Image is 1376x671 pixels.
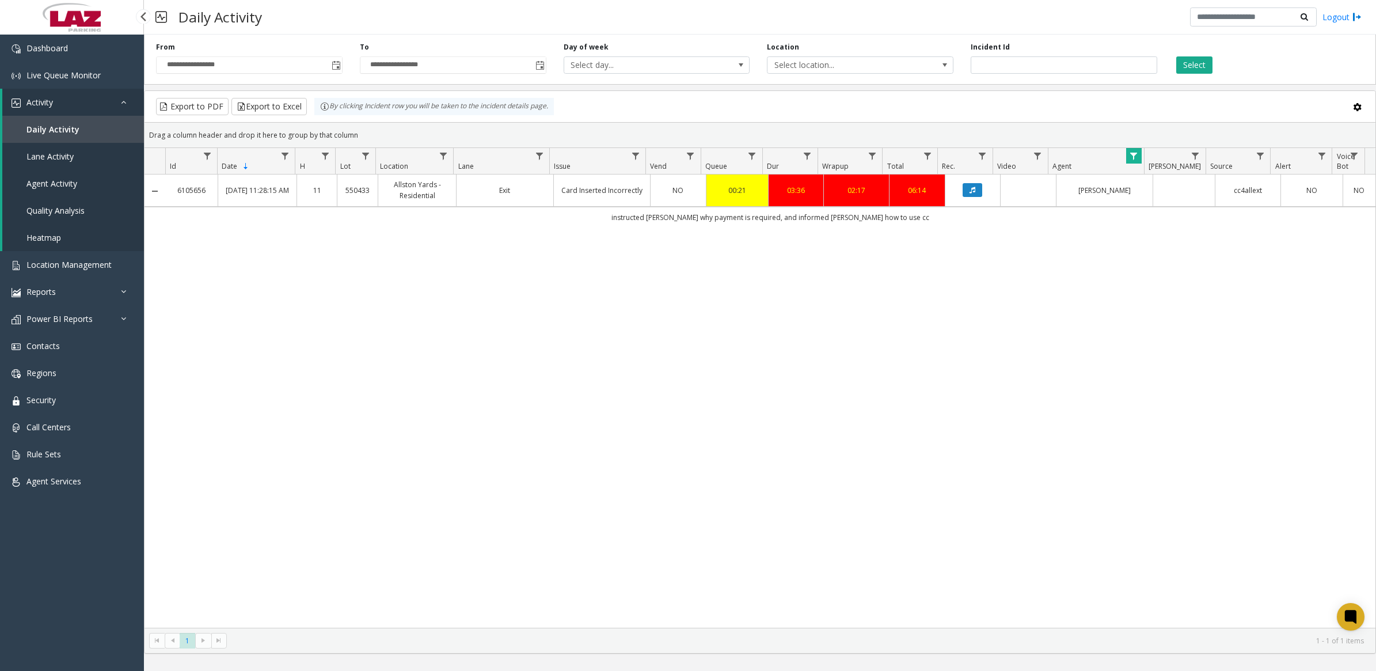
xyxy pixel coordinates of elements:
[26,476,81,487] span: Agent Services
[1210,161,1233,171] span: Source
[2,197,144,224] a: Quality Analysis
[12,477,21,487] img: 'icon'
[1252,148,1268,164] a: Source Filter Menu
[650,161,667,171] span: Vend
[26,449,61,460] span: Rule Sets
[26,340,60,351] span: Contacts
[12,71,21,81] img: 'icon'
[26,124,79,135] span: Daily Activity
[314,98,554,115] div: By clicking Incident row you will be taken to the incident details page.
[12,342,21,351] img: 'icon'
[180,633,195,649] span: Page 1
[744,148,760,164] a: Queue Filter Menu
[628,148,643,164] a: Issue Filter Menu
[1149,161,1201,171] span: [PERSON_NAME]
[300,161,305,171] span: H
[767,161,779,171] span: Dur
[145,125,1375,145] div: Drag a column header and drop it here to group by that column
[26,259,112,270] span: Location Management
[683,148,698,164] a: Vend Filter Menu
[561,185,643,196] a: Card Inserted Incorrectly
[26,286,56,297] span: Reports
[26,43,68,54] span: Dashboard
[564,42,609,52] label: Day of week
[26,422,71,433] span: Call Centers
[26,395,56,405] span: Security
[358,148,373,164] a: Lot Filter Menu
[26,205,85,216] span: Quality Analysis
[705,161,727,171] span: Queue
[385,179,449,201] a: Allston Yards - Residential
[277,148,292,164] a: Date Filter Menu
[12,423,21,433] img: 'icon'
[320,102,329,111] img: infoIcon.svg
[234,636,1364,646] kendo-pager-info: 1 - 1 of 1 items
[1030,148,1046,164] a: Video Filter Menu
[26,97,53,108] span: Activity
[919,148,935,164] a: Total Filter Menu
[26,70,101,81] span: Live Queue Monitor
[26,232,61,243] span: Heatmap
[1347,148,1362,164] a: Voice Bot Filter Menu
[170,161,176,171] span: Id
[12,44,21,54] img: 'icon'
[1222,185,1274,196] a: cc4allext
[12,261,21,270] img: 'icon'
[12,315,21,324] img: 'icon'
[1188,148,1203,164] a: Parker Filter Menu
[26,151,74,162] span: Lane Activity
[533,57,546,73] span: Toggle popup
[564,57,712,73] span: Select day...
[657,185,699,196] a: NO
[997,161,1016,171] span: Video
[1352,11,1362,23] img: logout
[767,57,915,73] span: Select location...
[1288,185,1336,196] a: NO
[458,161,474,171] span: Lane
[1337,151,1355,171] span: Voice Bot
[1322,11,1362,23] a: Logout
[1275,161,1291,171] span: Alert
[887,161,904,171] span: Total
[12,369,21,378] img: 'icon'
[531,148,547,164] a: Lane Filter Menu
[1063,185,1146,196] a: [PERSON_NAME]
[156,42,175,52] label: From
[173,3,268,31] h3: Daily Activity
[767,42,799,52] label: Location
[2,89,144,116] a: Activity
[155,3,167,31] img: pageIcon
[2,170,144,197] a: Agent Activity
[340,161,351,171] span: Lot
[317,148,333,164] a: H Filter Menu
[156,98,229,115] button: Export to PDF
[12,288,21,297] img: 'icon'
[713,185,761,196] div: 00:21
[831,185,882,196] a: 02:17
[822,161,849,171] span: Wrapup
[2,116,144,143] a: Daily Activity
[26,178,77,189] span: Agent Activity
[1052,161,1071,171] span: Agent
[776,185,817,196] a: 03:36
[463,185,546,196] a: Exit
[329,57,342,73] span: Toggle popup
[12,396,21,405] img: 'icon'
[896,185,938,196] a: 06:14
[145,148,1375,627] div: Data table
[165,207,1375,228] td: instructed [PERSON_NAME] why payment is required, and informed [PERSON_NAME] how to use cc
[380,161,408,171] span: Location
[360,42,369,52] label: To
[172,185,211,196] a: 6105656
[1126,148,1142,164] a: Agent Filter Menu
[971,42,1010,52] label: Incident Id
[26,313,93,324] span: Power BI Reports
[672,185,683,195] span: NO
[12,98,21,108] img: 'icon'
[26,367,56,378] span: Regions
[344,185,371,196] a: 550433
[800,148,815,164] a: Dur Filter Menu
